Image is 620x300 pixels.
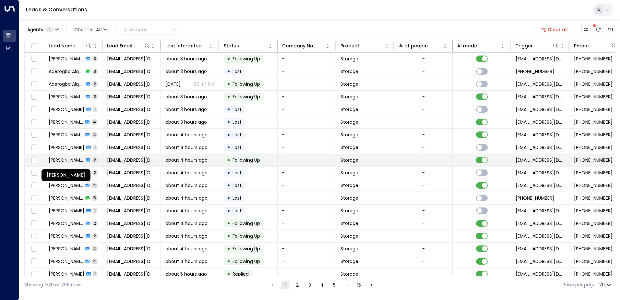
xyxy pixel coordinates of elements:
[107,195,156,201] span: Subsy1@gmail.com
[91,246,98,251] span: 4
[107,220,156,227] span: keirgale54@gmail.com
[516,56,565,62] span: leads@space-station.co.uk
[30,131,38,139] span: Toggle select row
[516,195,554,201] span: +447775810114
[165,106,207,113] span: about 3 hours ago
[107,42,132,50] div: Lead Email
[563,281,597,288] label: Rows per page:
[30,207,38,215] span: Toggle select row
[72,25,110,34] span: Channel:
[278,230,336,242] td: -
[516,207,565,214] span: leads@space-station.co.uk
[574,233,613,239] span: +447741537973
[107,144,156,151] span: kizzy84@hotmail.co.uk
[422,144,425,151] div: -
[340,195,358,201] span: Storage
[30,257,38,266] span: Toggle select row
[574,245,613,252] span: +447851008315
[93,208,97,213] span: 1
[574,144,613,151] span: +447951512761
[49,68,84,75] span: Aderogba Alqawil
[516,42,559,50] div: Trigger
[24,281,81,288] div: Showing 1-20 of 296 rows
[30,55,38,63] span: Toggle select row
[91,119,98,125] span: 4
[49,245,83,252] span: Jordan Wright
[165,271,207,277] span: about 5 hours ago
[232,106,242,113] span: Lost
[538,25,571,34] button: Clear all
[422,207,425,214] div: -
[49,81,84,87] span: Aderogba Alqawil
[422,258,425,265] div: -
[26,6,87,13] a: Leads & Conversations
[340,157,358,163] span: Storage
[92,233,98,239] span: 2
[306,281,314,289] button: Go to page 3
[516,131,565,138] span: leads@space-station.co.uk
[422,233,425,239] div: -
[49,157,84,163] span: Cherrelle Gordon
[278,243,336,255] td: -
[165,94,207,100] span: about 3 hours ago
[107,42,150,50] div: Lead Email
[91,258,98,264] span: 4
[422,157,425,163] div: -
[599,280,613,290] div: 20
[107,56,156,62] span: devanship2631@gmail.com
[457,42,500,50] div: AI mode
[516,258,565,265] span: leads@space-station.co.uk
[49,258,83,265] span: Paul Vincent
[165,169,208,176] span: about 4 hours ago
[278,255,336,268] td: -
[422,195,425,201] div: -
[232,258,260,265] span: Following Up
[49,94,84,100] span: Laurentiu Popa
[367,281,375,289] button: Go to next page
[224,42,267,50] div: Status
[278,103,336,116] td: -
[340,94,358,100] span: Storage
[227,205,230,216] div: •
[49,106,84,113] span: Scott Coughlan
[278,268,336,280] td: -
[30,106,38,114] span: Toggle select row
[121,25,179,34] button: Actions
[232,233,260,239] span: Following Up
[49,42,75,50] div: Lead Name
[232,169,242,176] span: Lost
[399,42,428,50] div: # of people
[422,119,425,125] div: -
[232,207,242,214] span: Lost
[516,94,565,100] span: leads@space-station.co.uk
[49,119,83,125] span: Jordan Jastrzebski
[165,144,208,151] span: about 4 hours ago
[340,42,359,50] div: Product
[340,182,358,189] span: Storage
[422,56,425,62] div: -
[232,182,242,189] span: Lost
[227,142,230,153] div: •
[343,281,351,289] div: …
[516,182,565,189] span: leads@space-station.co.uk
[574,131,613,138] span: +447479019314
[107,131,156,138] span: mr.lacoste.nm@googlemail.com
[227,129,230,140] div: •
[574,182,613,189] span: +441212445452
[574,195,613,201] span: +447775810114
[278,192,336,204] td: -
[107,245,156,252] span: jordanwright1999@yahoo.co.uk
[516,144,565,151] span: leads@space-station.co.uk
[165,220,208,227] span: about 4 hours ago
[340,68,358,75] span: Storage
[165,56,207,62] span: about 3 hours ago
[227,53,230,64] div: •
[227,218,230,229] div: •
[516,245,565,252] span: leads@space-station.co.uk
[46,27,54,32] span: 1
[227,243,230,254] div: •
[107,119,156,125] span: jordanjmj19@icloud.com
[340,106,358,113] span: Storage
[30,245,38,253] span: Toggle select row
[227,155,230,166] div: •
